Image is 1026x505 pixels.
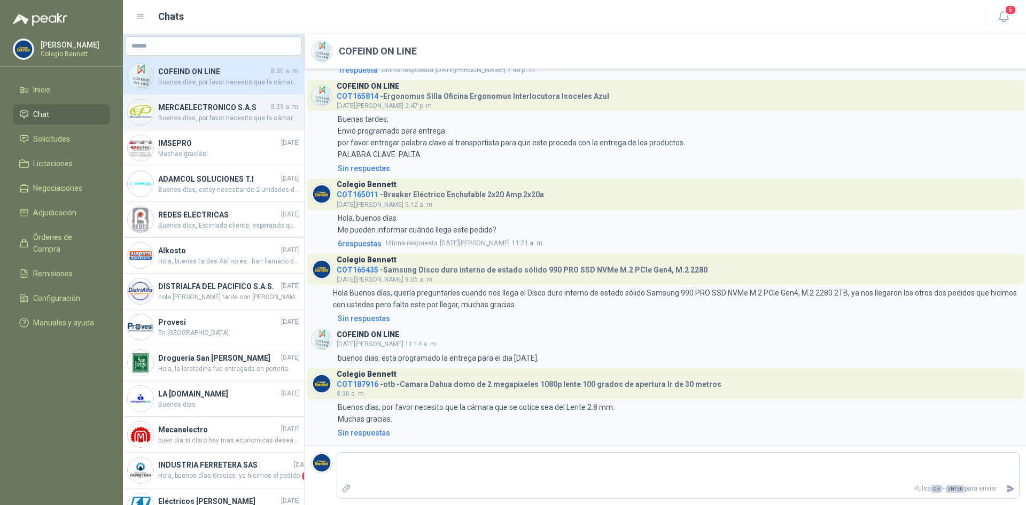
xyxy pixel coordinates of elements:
div: Sin respuestas [338,162,390,174]
h3: Colegio Bennett [337,257,397,263]
a: Company LogoREDES ELECTRICAS[DATE]Buenos dias, Estimado cliente, esperando que se encuentre bien,... [123,202,304,238]
a: 6respuestasUltima respuesta[DATE][PERSON_NAME] 11:21 a. m. [336,238,1020,250]
a: Solicitudes [13,129,110,149]
span: [DATE] [281,174,300,184]
p: Buenas tardes, Envió programado para entrega. por favor entregar palabra clave al transportista p... [338,113,687,160]
span: Muchas gracias! [158,149,300,159]
span: Chat [33,108,49,120]
span: Solicitudes [33,133,70,145]
a: Negociaciones [13,178,110,198]
a: Company LogoMecanelectro[DATE]buen dia si claro hay mas economicas desea que le cotice una mas ec... [123,417,304,453]
img: Company Logo [128,135,153,161]
span: ENTER [946,485,965,493]
span: COT187916 [337,380,378,389]
span: 6 respuesta s [338,238,382,250]
span: Buenos días, por favor necesito que la cámara que se cotice sea del Lente 2.8 mm. Muchas gracias. [158,77,300,88]
span: [DATE] [281,317,300,327]
img: Company Logo [312,259,332,279]
a: Company LogoINDUSTRIA FERRETERA SAS[DATE]Hola, buenos días Gracias..ya hicimos el pedido1 [123,453,304,488]
span: En [GEOGRAPHIC_DATA]. [158,328,300,338]
img: Company Logo [128,457,153,483]
a: Company LogoDISTRIALFA DEL PACIFICO S.A.S.[DATE]hola [PERSON_NAME] tarde con [PERSON_NAME] [123,274,304,309]
span: Hola, la loratadina fue entregada en portería [158,364,300,374]
img: Company Logo [128,171,153,197]
p: Buenos días, por favor necesito que la cámara que se cotice sea del Lente 2.8 mm. Muchas gracias. [338,401,615,425]
span: [DATE][PERSON_NAME] 11:21 a. m. [386,238,544,248]
h4: Alkosto [158,245,279,257]
span: COT165011 [337,190,378,199]
span: [DATE][PERSON_NAME] 7:48 p. m. [382,65,537,75]
a: Company LogoLA [DOMAIN_NAME][DATE]Buenos dias [123,381,304,417]
h3: COFEIND ON LINE [337,83,400,89]
a: Chat [13,104,110,125]
h2: COFEIND ON LINE [339,44,417,59]
span: [DATE] [281,424,300,434]
span: Buenos días, estoy necesitando 2 unidades de disco SK Hynix SSD M.2 256 GB NVMe PCIe de estas mis... [158,185,300,195]
a: Adjudicación [13,203,110,223]
a: Company LogoProvesi[DATE]En [GEOGRAPHIC_DATA]. [123,309,304,345]
span: Configuración [33,292,80,304]
h4: Droguería San [PERSON_NAME] [158,352,279,364]
span: Inicio [33,84,50,96]
span: [DATE] [281,138,300,148]
a: Remisiones [13,263,110,284]
span: [DATE][PERSON_NAME] 8:05 a. m. [337,276,434,283]
a: Sin respuestas [336,427,1020,439]
span: Negociaciones [33,182,82,194]
h4: - otb -Camara Dahua domo de 2 megapixeles 1080p lente 100 grados de apertura Ir de 30 metros [337,377,721,387]
h4: INDUSTRIA FERRETERA SAS [158,459,292,471]
a: Company LogoMERCAELECTRONICO S.A.S8:29 a. m.Buenos días, por favor necesito que la cámara que se ... [123,95,304,130]
img: Company Logo [128,207,153,232]
img: Company Logo [312,374,332,394]
h4: ADAMCOL SOLUCIONES T.I [158,173,279,185]
span: Buenos días, por favor necesito que la cámara que se cotice sea del Lente 2.8 mm. Muchas gracias. [158,113,300,123]
h4: - Ergonomus Silla Oficina Ergonomus Interlocutora Isoceles Azul [337,89,609,99]
span: [DATE] [294,460,313,470]
div: Sin respuestas [338,427,390,439]
a: Company LogoADAMCOL SOLUCIONES T.I[DATE]Buenos días, estoy necesitando 2 unidades de disco SK Hyn... [123,166,304,202]
h4: - Samsung Disco duro interno de estado sólido 990 PRO SSD NVMe M.2 PCIe Gen4, M.2 2280 [337,263,708,273]
img: Company Logo [128,386,153,411]
h4: LA [DOMAIN_NAME] [158,388,279,400]
span: Ultima respuesta [382,65,433,75]
img: Company Logo [128,99,153,125]
h4: Mecanelectro [158,424,279,436]
p: buenos dias, esta programado la entrega para el dia [DATE]. [338,352,539,364]
span: Hola, buenas tardes Así no es...han llamado desde el [DATE] a confirmar la dirección y siempre le... [158,257,300,267]
span: hola [PERSON_NAME] tarde con [PERSON_NAME] [158,292,300,302]
label: Adjuntar archivos [337,479,355,498]
span: Ultima respuesta [386,238,438,248]
span: Buenos dias, Estimado cliente, esperando que se encuentre bien, informo que los cables dúplex los... [158,221,300,231]
p: [PERSON_NAME] [41,41,107,49]
span: 8:29 a. m. [271,102,300,112]
div: Sin respuestas [338,313,390,324]
span: Ctrl [931,485,942,493]
h3: Colegio Bennett [337,371,397,377]
a: Company LogoIMSEPRO[DATE]Muchas gracias! [123,130,304,166]
img: Company Logo [312,329,332,349]
a: Manuales y ayuda [13,313,110,333]
img: Company Logo [128,64,153,89]
span: buen dia si claro hay mas economicas desea que le cotice una mas economica ? [158,436,300,446]
span: 8:30 a. m. [271,66,300,76]
a: Sin respuestas [336,313,1020,324]
h4: IMSEPRO [158,137,279,149]
img: Company Logo [312,453,332,473]
button: Enviar [1001,479,1019,498]
span: 5 [1005,5,1016,15]
p: Pulsa + para enviar [355,479,1002,498]
span: [DATE] [281,353,300,363]
a: Licitaciones [13,153,110,174]
img: Company Logo [312,41,332,61]
h4: Provesi [158,316,279,328]
span: COT165814 [337,92,378,100]
span: Buenos dias [158,400,300,410]
h4: COFEIND ON LINE [158,66,269,77]
span: Remisiones [33,268,73,279]
h4: DISTRIALFA DEL PACIFICO S.A.S. [158,281,279,292]
a: 1respuestaUltima respuesta[DATE][PERSON_NAME] 7:48 p. m. [336,64,1020,76]
img: Company Logo [128,422,153,447]
a: Sin respuestas [336,162,1020,174]
h4: MERCAELECTRONICO S.A.S [158,102,269,113]
button: 5 [994,7,1013,27]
